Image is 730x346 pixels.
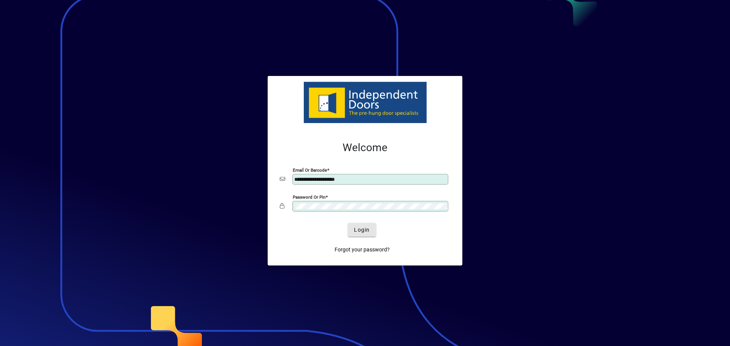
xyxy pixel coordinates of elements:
[280,141,450,154] h2: Welcome
[348,223,376,237] button: Login
[293,194,325,200] mat-label: Password or Pin
[293,167,327,173] mat-label: Email or Barcode
[332,243,393,256] a: Forgot your password?
[335,246,390,254] span: Forgot your password?
[354,226,370,234] span: Login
